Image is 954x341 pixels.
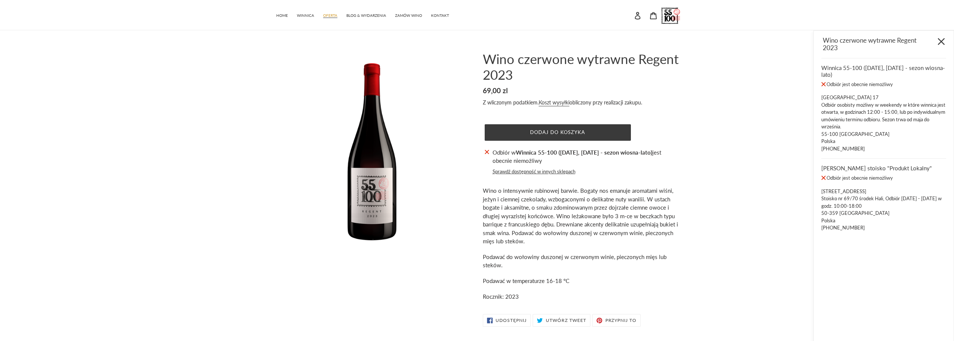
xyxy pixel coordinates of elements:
span: Przypnij to [605,318,637,323]
a: BLOG & WYDARZENIA [343,9,390,20]
a: OFERTA [319,9,341,20]
p: [PHONE_NUMBER] [821,145,946,153]
span: Dodaj do koszyka [530,129,585,135]
h3: Winnica 55-100 ([DATE], [DATE] - sezon wiosna-lato) [821,64,946,78]
h1: Wino czerwone wytrawne Regent 2023 [483,51,681,82]
span: 69,00 zl [483,86,508,95]
p: Odbiór w jest obecnie niemożliwy [493,148,681,165]
div: Odbiór jest obecnie niemożliwy [821,81,946,88]
span: Podawać do wołowiny duszonej w czerwonym winie, pieczonych mięs lub steków. [483,253,666,269]
h2: Wino czerwone wytrawne Regent 2023 [823,37,933,52]
strong: Winnica 55-100 ([DATE], [DATE] - sezon wiosna-lato) [516,149,652,156]
span: OFERTA [323,13,337,18]
span: BLOG & WYDARZENIA [346,13,386,18]
span: Utwórz tweet [546,318,586,323]
a: HOME [273,9,292,20]
a: WINNICA [293,9,318,20]
div: Odbiór jest obecnie niemożliwy [821,174,946,182]
p: [STREET_ADDRESS] Stoisko nr 69/70 środek Hali, Odbiór [DATE] - [DATE] w godz. 10:00-18:00 50-359 ... [821,188,946,225]
span: WINNICA [297,13,314,18]
button: Sprawdź dostępność w innych sklepach [493,168,575,176]
p: Rocznik: 2023 [483,292,681,301]
span: ZAMÓW WINO [395,13,422,18]
a: KONTAKT [427,9,453,20]
button: Dodaj do koszyka [485,124,631,141]
p: Podawać w temperaturze 16-18 °C [483,277,681,285]
a: ZAMÓW WINO [391,9,426,20]
span: KONTAKT [431,13,449,18]
p: [PHONE_NUMBER] [821,224,946,232]
span: Wino o intensywnie rubinowej barwie. Bogaty nos emanuje aromatami wiśni, jeżyn i ciemnej czekolad... [483,187,678,244]
div: Z wliczonym podatkiem. obliczony przy realizacji zakupu. [483,98,681,106]
p: [GEOGRAPHIC_DATA] 17 Odbiór osobisty możliwy w weekendy w które winnica jest otwarta, w godzinach... [821,94,946,145]
span: HOME [276,13,288,18]
span: Udostępnij [496,318,527,323]
a: Koszt wysyłki [539,99,569,106]
h3: [PERSON_NAME] stoisko "Produkt Lokalny" [821,165,946,171]
button: Zamknij [933,31,950,51]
